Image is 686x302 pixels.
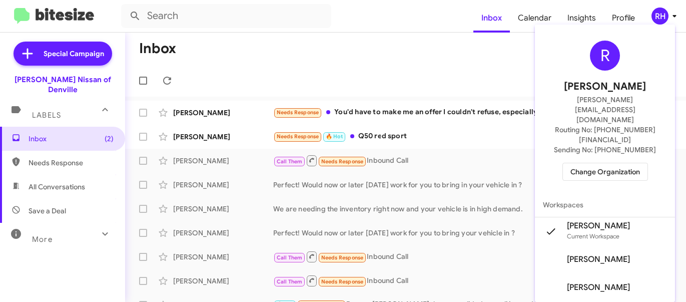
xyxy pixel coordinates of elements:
[547,95,663,125] span: [PERSON_NAME][EMAIL_ADDRESS][DOMAIN_NAME]
[567,254,630,264] span: [PERSON_NAME]
[567,221,630,231] span: [PERSON_NAME]
[567,282,630,292] span: [PERSON_NAME]
[567,232,619,240] span: Current Workspace
[564,79,646,95] span: [PERSON_NAME]
[590,41,620,71] div: R
[570,163,640,180] span: Change Organization
[535,193,675,217] span: Workspaces
[554,145,656,155] span: Sending No: [PHONE_NUMBER]
[562,163,648,181] button: Change Organization
[547,125,663,145] span: Routing No: [PHONE_NUMBER][FINANCIAL_ID]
